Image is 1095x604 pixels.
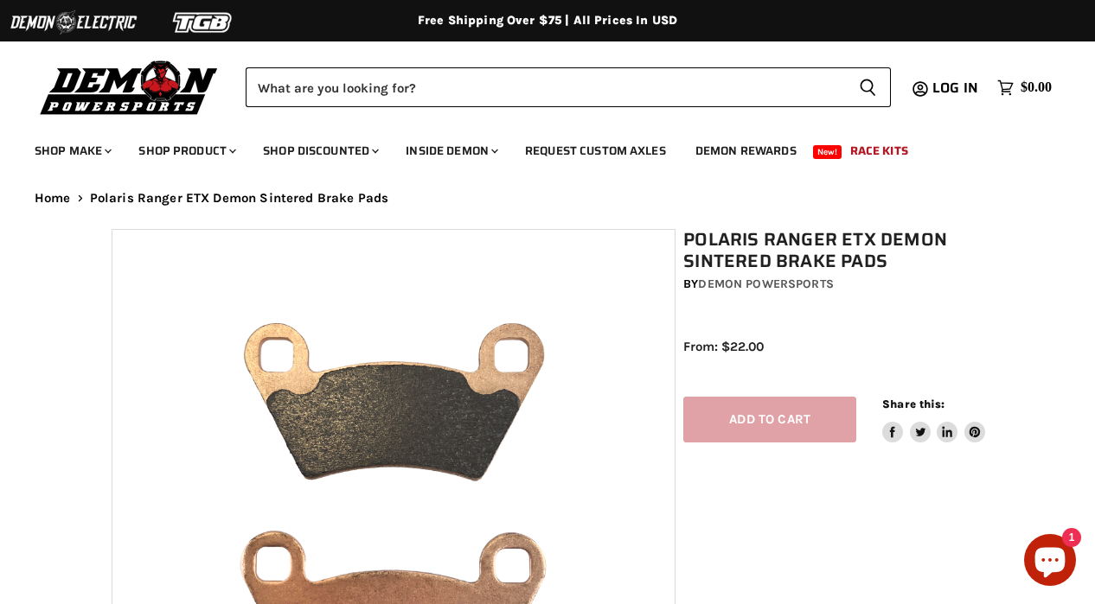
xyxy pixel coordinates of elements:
span: Polaris Ranger ETX Demon Sintered Brake Pads [90,191,389,206]
a: Race Kits [837,133,921,168]
aside: Share this: [882,397,985,442]
h1: Polaris Ranger ETX Demon Sintered Brake Pads [683,229,991,272]
a: Shop Make [22,133,122,168]
a: Inside Demon [393,133,509,168]
input: Search [246,67,845,107]
a: Shop Product [125,133,247,168]
a: Shop Discounted [250,133,389,168]
a: Request Custom Axles [512,133,679,168]
a: Demon Rewards [682,133,810,168]
a: Log in [925,80,989,96]
inbox-online-store-chat: Shopify online store chat [1019,534,1081,590]
a: $0.00 [989,75,1060,100]
span: Share this: [882,397,945,410]
img: Demon Powersports [35,56,224,118]
a: Home [35,191,71,206]
img: TGB Logo 2 [138,6,268,39]
ul: Main menu [22,126,1047,168]
button: Search [845,67,891,107]
span: New! [813,145,842,159]
img: Demon Electric Logo 2 [9,6,138,39]
span: Log in [932,77,978,99]
div: by [683,275,991,294]
form: Product [246,67,891,107]
span: From: $22.00 [683,339,764,354]
a: Demon Powersports [698,277,833,291]
span: $0.00 [1021,79,1052,96]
